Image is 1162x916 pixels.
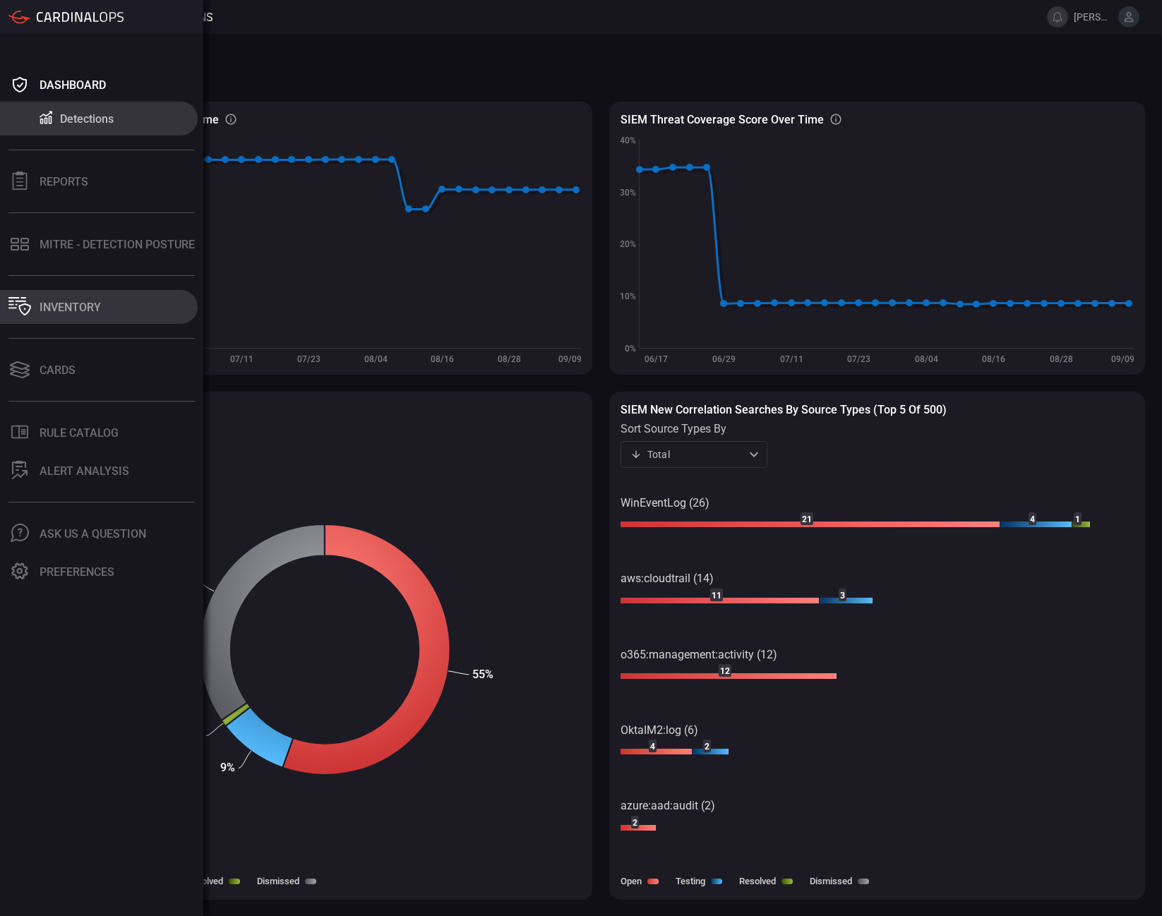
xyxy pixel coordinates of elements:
text: 07/23 [847,354,870,364]
h3: SIEM Threat coverage score over time [621,113,824,126]
div: Dashboard [40,78,106,92]
div: MITRE - Detection Posture [40,238,195,251]
text: 09/09 [1111,354,1134,364]
text: 0% [625,344,636,354]
text: 08/16 [982,354,1005,364]
text: 2 [633,818,637,828]
text: OktaIM2:log (6) [621,723,698,737]
text: 3 [840,591,845,601]
text: 08/16 [431,354,454,364]
label: Testing [676,876,705,886]
div: Ask Us A Question [40,527,146,541]
div: Total [630,447,745,462]
text: 08/28 [498,354,521,364]
label: sort source types by [621,422,767,435]
text: o365:management:activity (12) [621,648,777,661]
text: 08/28 [1050,354,1073,364]
text: 09/09 [558,354,582,364]
div: ALERT ANALYSIS [40,464,129,478]
label: Resolved [186,876,223,886]
text: 20% [620,239,636,249]
text: 12 [720,666,730,676]
div: Reports [40,175,88,188]
text: 06/17 [645,354,668,364]
text: 40% [620,135,636,145]
div: Cards [40,363,76,377]
text: 30% [620,188,636,198]
text: 10% [620,291,636,301]
text: 4 [650,742,655,752]
h3: SIEM New correlation searches by source types (Top 5 of 500) [621,403,1134,416]
text: 11 [712,591,721,601]
text: 08/04 [915,354,938,364]
div: Preferences [40,565,114,579]
label: Dismissed [810,876,852,886]
text: WinEventLog (26) [621,496,709,510]
text: 07/23 [297,354,321,364]
text: 55% [472,668,493,681]
text: 06/29 [712,354,736,364]
text: 07/11 [780,354,803,364]
text: 4 [1030,514,1035,524]
div: Rule Catalog [40,426,119,440]
text: aws:cloudtrail (14) [621,572,714,585]
label: Dismissed [257,876,299,886]
span: [PERSON_NAME].[PERSON_NAME] [1074,11,1113,23]
text: 21 [802,514,812,524]
text: 08/04 [364,354,388,364]
text: 9% [220,761,235,774]
div: Detections [60,112,114,126]
text: 1 [1075,514,1080,524]
div: Inventory [40,301,101,314]
label: Resolved [739,876,776,886]
text: 2 [705,742,709,752]
text: 07/11 [230,354,253,364]
label: Open [621,876,642,886]
text: azure:aad:audit (2) [621,799,715,812]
